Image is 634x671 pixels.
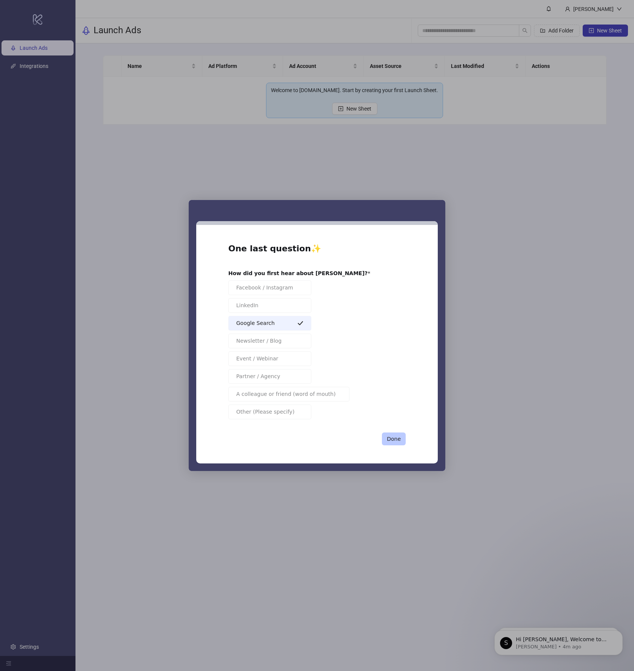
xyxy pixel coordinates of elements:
button: LinkedIn [228,298,311,313]
p: Hi [PERSON_NAME], Welcome to [DOMAIN_NAME]! 🎉 You’re all set to start launching ads effortlessly.... [33,22,130,29]
button: Partner / Agency [228,369,311,384]
button: Event / Webinar [228,351,311,366]
b: One last question [228,244,311,253]
button: Done [382,432,406,445]
p: Message from Simon, sent 4m ago [33,29,130,36]
span: Event / Webinar [236,355,278,363]
button: Google Search [228,316,311,331]
button: Other (Please specify) [228,405,311,419]
div: Profile image for Simon [17,23,29,35]
span: Partner / Agency [236,372,280,380]
span: Other (Please specify) [236,408,294,416]
button: A colleague or friend (word of mouth) [228,387,349,402]
div: message notification from Simon, 4m ago. Hi Kais, Welcome to Kitchn.io! 🎉 You’re all set to start... [11,16,140,41]
b: How did you first hear about [PERSON_NAME]? [228,270,368,276]
button: Newsletter / Blog [228,334,311,348]
span: Newsletter / Blog [236,337,282,345]
h2: ✨ [228,243,406,259]
span: LinkedIn [236,302,259,309]
span: Facebook / Instagram [236,284,293,292]
button: Facebook / Instagram [228,280,311,295]
span: Google Search [236,319,275,327]
span: A colleague or friend (word of mouth) [236,390,335,398]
